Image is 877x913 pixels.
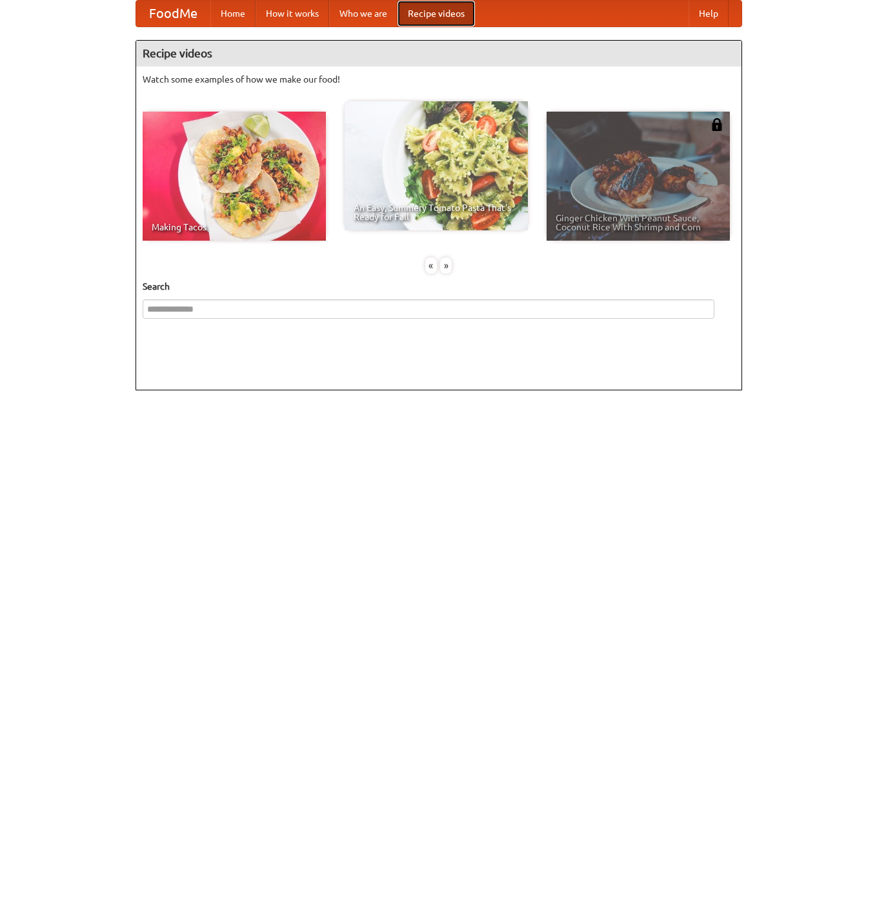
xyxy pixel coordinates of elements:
div: « [425,257,437,274]
h4: Recipe videos [136,41,741,66]
p: Watch some examples of how we make our food! [143,73,735,86]
a: Who we are [329,1,398,26]
div: » [440,257,452,274]
a: Home [210,1,256,26]
h5: Search [143,280,735,293]
a: Making Tacos [143,112,326,241]
a: Recipe videos [398,1,475,26]
a: Help [689,1,729,26]
span: Making Tacos [152,223,317,232]
a: FoodMe [136,1,210,26]
a: An Easy, Summery Tomato Pasta That's Ready for Fall [345,101,528,230]
span: An Easy, Summery Tomato Pasta That's Ready for Fall [354,203,519,221]
a: How it works [256,1,329,26]
img: 483408.png [711,118,723,131]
